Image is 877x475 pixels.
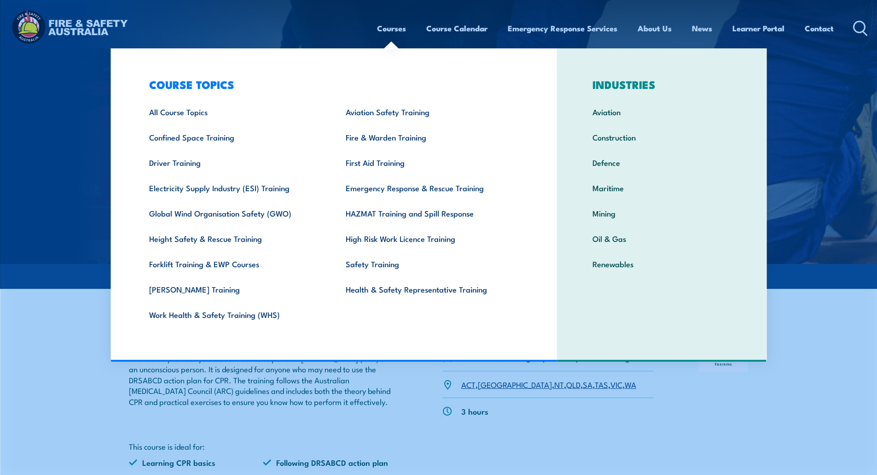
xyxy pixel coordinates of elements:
[578,78,745,91] h3: INDUSTRIES
[129,353,398,407] p: This course provides you the confidence to perform [MEDICAL_DATA] (CPR) on an unconscious person....
[578,150,745,175] a: Defence
[461,352,633,363] p: Individuals, Small groups or Corporate bookings
[135,276,331,302] a: [PERSON_NAME] Training
[508,16,617,41] a: Emergency Response Services
[135,124,331,150] a: Confined Space Training
[135,150,331,175] a: Driver Training
[610,379,622,390] a: VIC
[692,16,712,41] a: News
[426,16,488,41] a: Course Calendar
[732,16,784,41] a: Learner Portal
[583,379,592,390] a: SA
[135,226,331,251] a: Height Safety & Rescue Training
[461,406,488,416] p: 3 hours
[135,302,331,327] a: Work Health & Safety Training (WHS)
[478,379,552,390] a: [GEOGRAPHIC_DATA]
[461,379,636,390] p: , , , , , , ,
[578,175,745,200] a: Maritime
[135,175,331,200] a: Electricity Supply Industry (ESI) Training
[135,200,331,226] a: Global Wind Organisation Safety (GWO)
[578,99,745,124] a: Aviation
[331,276,528,302] a: Health & Safety Representative Training
[578,251,745,276] a: Renewables
[578,200,745,226] a: Mining
[331,226,528,251] a: High Risk Work Licence Training
[135,251,331,276] a: Forklift Training & EWP Courses
[638,16,672,41] a: About Us
[129,457,263,468] li: Learning CPR basics
[461,379,476,390] a: ACT
[331,150,528,175] a: First Aid Training
[263,457,397,468] li: Following DRSABCD action plan
[331,124,528,150] a: Fire & Warden Training
[566,379,581,390] a: QLD
[578,226,745,251] a: Oil & Gas
[135,78,528,91] h3: COURSE TOPICS
[129,441,398,452] p: This course is ideal for:
[595,379,608,390] a: TAS
[331,251,528,276] a: Safety Training
[331,200,528,226] a: HAZMAT Training and Spill Response
[377,16,406,41] a: Courses
[331,175,528,200] a: Emergency Response & Rescue Training
[625,379,636,390] a: WA
[331,99,528,124] a: Aviation Safety Training
[805,16,834,41] a: Contact
[554,379,564,390] a: NT
[578,124,745,150] a: Construction
[135,99,331,124] a: All Course Topics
